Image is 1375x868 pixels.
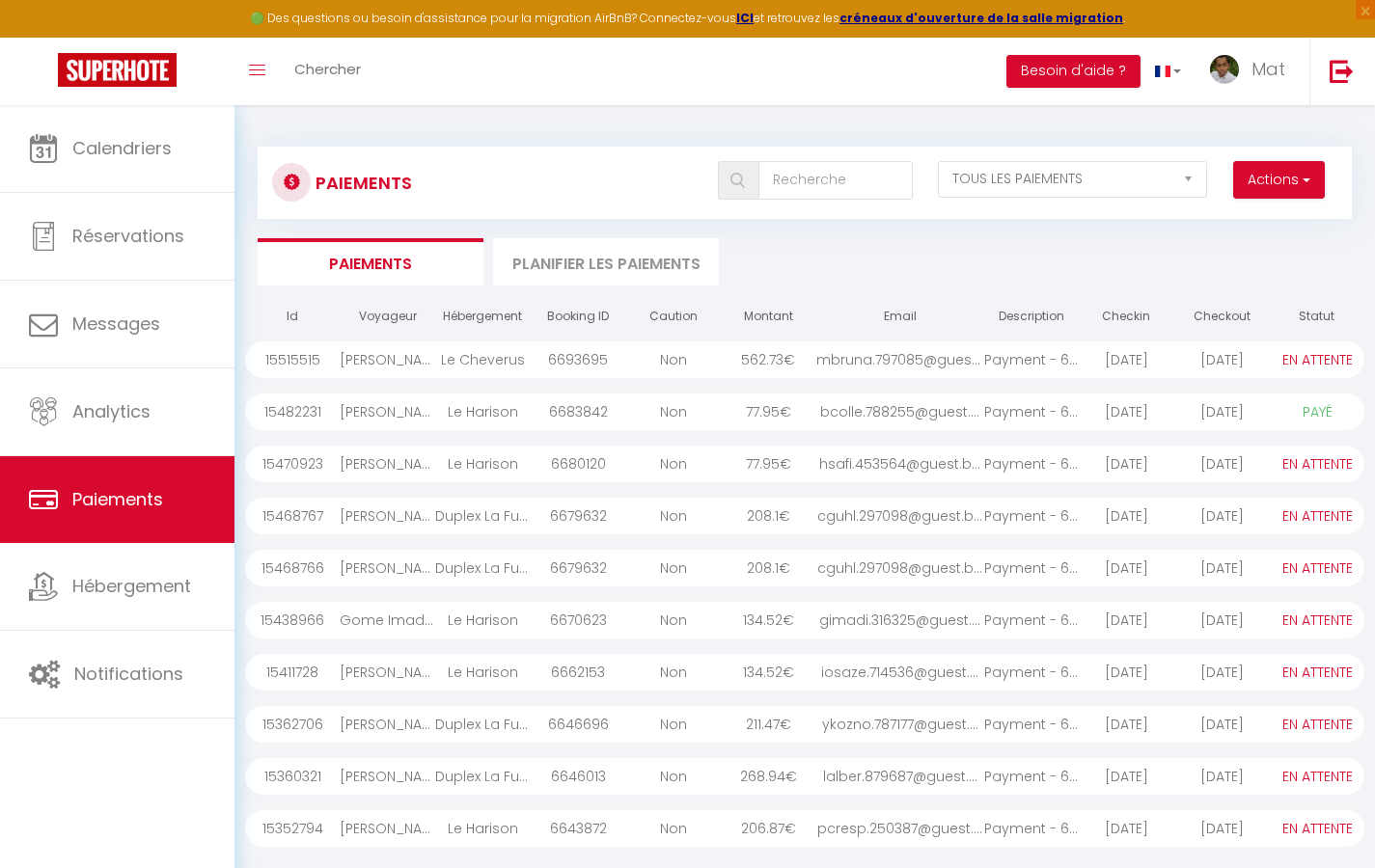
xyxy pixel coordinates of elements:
div: 15352794 [245,810,341,847]
div: Non [625,446,721,482]
li: Paiements [258,238,483,285]
div: [PERSON_NAME] [340,498,435,534]
th: Checkin [1079,300,1174,334]
div: Le Harison [435,446,531,482]
th: Caution [625,300,721,334]
span: € [780,715,791,734]
div: Duplex La Fusterie [435,550,531,586]
div: 15515515 [245,341,341,378]
div: [DATE] [1174,341,1270,378]
div: [DATE] [1174,810,1270,847]
div: 77.95 [721,446,816,482]
th: Id [245,300,341,334]
div: Payment - 6679632 - ... [984,498,1080,534]
div: bcolle.788255@guest.... [816,393,984,430]
th: Montant [721,300,816,334]
div: [DATE] [1174,498,1270,534]
div: iosaze.714536@guest.... [816,654,984,691]
div: 208.1 [721,498,816,534]
a: Chercher [280,38,375,105]
div: 6670623 [531,602,626,638]
div: Duplex La Fusterie [435,498,531,534]
div: [DATE] [1079,810,1174,847]
span: € [780,454,791,474]
div: [PERSON_NAME] [PERSON_NAME] [340,341,435,378]
div: Le Harison [435,602,531,638]
div: 77.95 [721,393,816,430]
div: Payment - 6693695 - ... [984,341,1080,378]
div: [DATE] [1079,498,1174,534]
div: Le Harison [435,654,531,691]
button: Besoin d'aide ? [1006,55,1141,88]
div: 15362706 [245,706,341,743]
div: [PERSON_NAME] [340,654,435,691]
div: 15482231 [245,393,341,430]
span: Paiements [72,487,163,511]
span: Calendriers [72,136,172,160]
div: 6646696 [531,706,626,743]
div: 208.1 [721,550,816,586]
div: 134.52 [721,602,816,638]
div: 15468766 [245,550,341,586]
div: Payment - 6679632 - ... [984,550,1080,586]
div: [DATE] [1174,550,1270,586]
div: Payment - 6680120 - ... [984,446,1080,482]
img: Super Booking [58,53,177,87]
span: € [779,558,790,578]
span: € [784,350,795,369]
div: Non [625,706,721,743]
div: [DATE] [1174,654,1270,691]
div: Non [625,341,721,378]
button: Actions [1233,161,1325,200]
a: créneaux d'ouverture de la salle migration [839,10,1123,26]
img: ... [1210,55,1239,84]
th: Email [816,300,984,334]
span: Analytics [72,399,151,423]
span: € [779,506,790,526]
div: [PERSON_NAME] [340,810,435,847]
th: Checkout [1174,300,1270,334]
div: [PERSON_NAME] [340,758,435,795]
span: Messages [72,312,160,336]
li: Planifier les paiements [493,238,719,285]
div: Gome Imadiy [340,602,435,638]
div: Non [625,758,721,795]
span: Notifications [74,662,183,686]
div: [DATE] [1079,446,1174,482]
div: 6662153 [531,654,626,691]
div: [DATE] [1079,393,1174,430]
div: Payment - 6662153 - ... [984,654,1080,691]
h3: Paiements [316,161,412,204]
div: Non [625,393,721,430]
span: € [783,663,794,682]
a: ICI [736,10,754,26]
div: 6680120 [531,446,626,482]
div: Payment - 6643872 - ... [984,810,1080,847]
span: Mat [1251,57,1285,81]
span: € [783,610,794,630]
a: ... Mat [1196,38,1309,105]
div: 211.47 [721,706,816,743]
div: Duplex La Fusterie [435,706,531,743]
div: Payment - 6646696 - ... [984,706,1080,743]
div: 6643872 [531,810,626,847]
div: [DATE] [1174,602,1270,638]
div: [DATE] [1174,758,1270,795]
div: 6683842 [531,393,626,430]
input: Recherche [758,161,914,200]
div: Non [625,498,721,534]
div: Duplex La Fusterie [435,758,531,795]
div: 15438966 [245,602,341,638]
div: [PERSON_NAME] [340,393,435,430]
div: Non [625,654,721,691]
div: [DATE] [1174,393,1270,430]
span: € [780,402,791,421]
span: Chercher [294,59,361,79]
div: [PERSON_NAME] [340,446,435,482]
div: 268.94 [721,758,816,795]
th: Booking ID [531,300,626,334]
div: cguhl.297098@guest.b... [816,550,984,586]
div: Le Cheverus [435,341,531,378]
div: [DATE] [1079,758,1174,795]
